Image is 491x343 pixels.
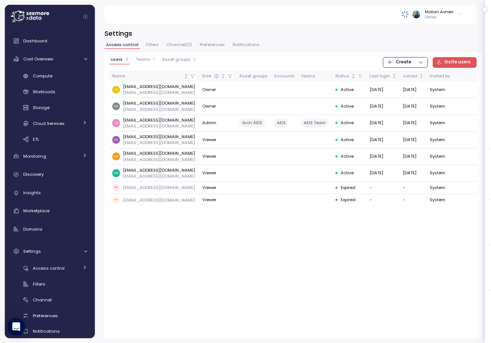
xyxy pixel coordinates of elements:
img: 24fec2addac605700b4f97d3f8d05a46 [112,153,120,160]
a: Domains [8,222,92,237]
a: Settings [8,244,92,259]
div: Joined [403,73,418,80]
td: [DATE] [367,148,400,165]
span: Notifications [33,328,60,334]
span: Active [341,170,354,176]
span: Active [341,103,354,110]
span: Active [341,153,354,160]
span: Access control [106,43,138,47]
td: [DATE] [400,81,427,98]
th: JoinedNot sorted [400,71,427,81]
td: [DATE] [400,98,427,115]
div: Teams [301,73,329,80]
span: Workloads [33,89,55,95]
a: Cloud Services [8,117,92,129]
td: [DATE] [367,165,400,182]
span: EH [112,184,120,192]
td: System [427,132,453,148]
p: [EMAIL_ADDRESS][DOMAIN_NAME] [123,84,195,90]
td: [DATE] [367,132,400,148]
span: Filters [146,43,159,47]
td: [DATE] [400,148,427,165]
td: System [427,98,453,115]
span: Channel ( 0 ) [166,43,192,47]
th: NameNot sorted [109,71,199,81]
td: Viewer [199,182,236,194]
p: 1 [153,57,154,62]
p: [EMAIL_ADDRESS][DOMAIN_NAME] [123,167,195,173]
div: Last login [370,73,391,80]
div: Open Intercom Messenger [7,318,25,336]
div: Not sorted [351,74,356,79]
span: AD [112,196,120,204]
span: Asset groups [162,57,190,62]
button: Collapse navigation [81,14,90,20]
td: [DATE] [367,115,400,132]
div: Accounts [274,73,295,80]
a: Workloads [8,86,92,98]
span: Teams [136,57,150,62]
span: Access control [33,265,65,271]
td: Viewer [199,148,236,165]
p: [EMAIL_ADDRESS][DOMAIN_NAME] [123,134,195,140]
div: Not sorted [220,74,226,79]
td: [DATE] [400,165,427,182]
span: Create [396,57,411,67]
img: 882efdc129525fea86e78706833eef46 [112,119,120,127]
img: 626f00fbbd425fed49830d1ec1e0e33d [112,169,120,177]
span: Marketplace [23,208,49,214]
div: AEIS [274,119,289,127]
a: Cost Overview [8,52,92,66]
td: [DATE] [400,115,427,132]
td: - [367,182,400,194]
td: System [427,165,453,182]
td: [DATE] [367,98,400,115]
span: Preferences [200,43,225,47]
span: Settings [23,248,41,254]
span: Storage [33,105,49,111]
span: Expired [341,185,356,191]
a: Preferences [8,309,92,322]
p: [EMAIL_ADDRESS][DOMAIN_NAME] [123,117,195,123]
div: Matan Avneri [425,9,453,15]
img: 30f31bb3582bac9e5ca6f973bf708204 [112,86,120,94]
th: RoleNot sorted [199,71,236,81]
p: [EMAIL_ADDRESS][DOMAIN_NAME] [123,123,195,129]
a: Storage [8,102,92,114]
div: Not sorted [392,74,397,79]
td: System [427,81,453,98]
td: System [427,148,453,165]
div: Role [202,73,219,80]
td: System [427,115,453,132]
p: [EMAIL_ADDRESS][DOMAIN_NAME] [123,90,195,95]
a: Channel [8,294,92,306]
p: [EMAIL_ADDRESS][DOMAIN_NAME] [123,185,195,190]
span: Channel [33,297,52,303]
a: Discovery [8,167,92,182]
th: Last loginNot sorted [367,71,400,81]
p: [EMAIL_ADDRESS][DOMAIN_NAME] [123,173,195,179]
td: Owner [199,98,236,115]
div: Status [335,73,350,80]
h3: Settings [104,29,481,38]
a: Insights [8,185,92,200]
span: Discovery [23,171,44,177]
p: 8 [126,57,128,62]
span: Filters [33,281,45,287]
div: Invited by [430,73,450,80]
div: Arch AEIS [239,119,265,127]
td: Viewer [199,165,236,182]
td: - [367,194,400,206]
td: [DATE] [400,132,427,148]
span: Preferences [33,313,58,319]
td: Viewer [199,132,236,148]
a: Dashboard [8,34,92,48]
a: ETL [8,133,92,145]
p: [EMAIL_ADDRESS][DOMAIN_NAME] [123,197,195,203]
span: Invite users [444,57,471,67]
span: Active [341,87,354,93]
td: - [400,182,427,194]
span: Notifications [233,43,260,47]
img: 68790ce639d2d68da1992664.PNG [401,10,409,18]
a: Notifications [8,325,92,337]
